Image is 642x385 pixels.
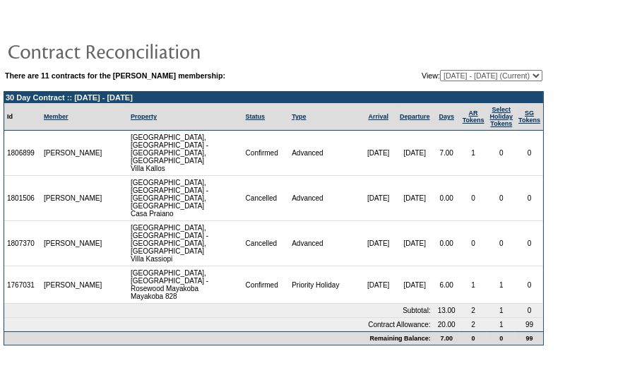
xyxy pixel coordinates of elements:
td: 30 Day Contract :: [DATE] - [DATE] [4,92,543,103]
td: 7.00 [434,331,460,345]
td: 0 [516,131,543,176]
td: [DATE] [396,176,434,221]
td: 0 [487,331,516,345]
td: 1767031 [4,266,41,304]
td: 2 [460,304,487,318]
td: [GEOGRAPHIC_DATA], [GEOGRAPHIC_DATA] - [GEOGRAPHIC_DATA], [GEOGRAPHIC_DATA] Casa Praiano [128,176,243,221]
td: [PERSON_NAME] [41,221,105,266]
td: [DATE] [396,266,434,304]
td: 0 [460,221,487,266]
td: [DATE] [360,266,396,304]
td: [PERSON_NAME] [41,266,105,304]
td: 1 [460,131,487,176]
td: 0 [487,176,516,221]
td: [DATE] [360,176,396,221]
td: 13.00 [434,304,460,318]
a: SGTokens [518,109,540,124]
td: 99 [516,331,543,345]
td: 0 [487,131,516,176]
td: 0 [460,176,487,221]
td: 2 [460,318,487,331]
td: Confirmed [243,131,290,176]
td: 99 [516,318,543,331]
a: Type [292,113,306,120]
img: pgTtlContractReconciliation.gif [7,37,290,65]
td: [GEOGRAPHIC_DATA], [GEOGRAPHIC_DATA] - [GEOGRAPHIC_DATA], [GEOGRAPHIC_DATA] Villa Kassiopi [128,221,243,266]
a: ARTokens [463,109,485,124]
td: Priority Holiday [289,266,360,304]
td: 0 [487,221,516,266]
td: 0.00 [434,176,460,221]
td: Id [4,103,41,131]
td: Contract Allowance: [4,318,434,331]
td: 0 [516,266,543,304]
td: [DATE] [396,131,434,176]
td: 1 [487,318,516,331]
td: 1806899 [4,131,41,176]
td: [GEOGRAPHIC_DATA], [GEOGRAPHIC_DATA] - [GEOGRAPHIC_DATA], [GEOGRAPHIC_DATA] Villa Kallos [128,131,243,176]
td: Cancelled [243,176,290,221]
td: 0 [516,176,543,221]
td: 20.00 [434,318,460,331]
td: Advanced [289,131,360,176]
td: Confirmed [243,266,290,304]
td: Advanced [289,176,360,221]
a: Days [439,113,454,120]
a: Arrival [368,113,388,120]
td: 0 [516,304,543,318]
a: Select HolidayTokens [490,106,513,127]
td: 1807370 [4,221,41,266]
td: Cancelled [243,221,290,266]
td: [DATE] [360,221,396,266]
td: Advanced [289,221,360,266]
b: There are 11 contracts for the [PERSON_NAME] membership: [5,71,225,80]
td: 1 [487,304,516,318]
td: [PERSON_NAME] [41,176,105,221]
a: Status [246,113,266,120]
td: 1801506 [4,176,41,221]
td: 1 [460,266,487,304]
td: 7.00 [434,131,460,176]
td: 0.00 [434,221,460,266]
td: Subtotal: [4,304,434,318]
a: Property [131,113,157,120]
a: Member [44,113,69,120]
td: [DATE] [396,221,434,266]
td: 0 [516,221,543,266]
td: [PERSON_NAME] [41,131,105,176]
td: 1 [487,266,516,304]
td: [DATE] [360,131,396,176]
td: [GEOGRAPHIC_DATA], [GEOGRAPHIC_DATA] - Rosewood Mayakoba Mayakoba 828 [128,266,243,304]
td: 0 [460,331,487,345]
td: View: [352,70,542,81]
td: Remaining Balance: [4,331,434,345]
td: 6.00 [434,266,460,304]
a: Departure [400,113,430,120]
